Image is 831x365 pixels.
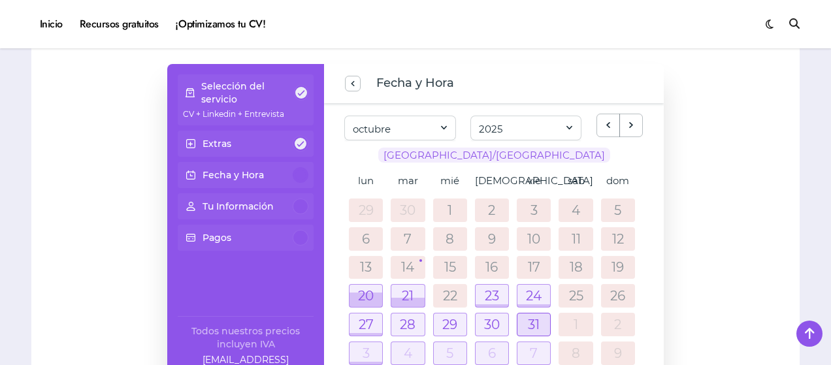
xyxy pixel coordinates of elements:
[401,261,414,274] a: 14 de octubre de 2025
[527,168,541,193] a: viernes
[606,168,629,193] a: domingo
[448,204,452,217] a: 1 de octubre de 2025
[555,281,596,310] td: 25 de octubre de 2025
[443,289,457,302] a: 22 de octubre de 2025
[610,289,625,302] a: 26 de octubre de 2025
[597,225,639,253] td: 12 de octubre de 2025
[568,168,585,193] a: sábado
[201,80,294,106] p: Selección del servicio
[376,74,454,93] span: Fecha y Hora
[31,7,71,42] a: Inicio
[572,232,581,246] a: 11 de octubre de 2025
[167,7,274,42] a: ¡Optimizamos tu CV!
[471,196,513,225] td: 2 de octubre de 2025
[429,253,471,282] td: 15 de octubre de 2025
[614,347,622,360] a: 9 de noviembre de 2025
[555,196,596,225] td: 4 de octubre de 2025
[513,225,555,253] td: 10 de octubre de 2025
[429,196,471,225] td: 1 de octubre de 2025
[471,310,513,339] td: 30 de octubre de 2025
[358,168,374,193] a: lunes
[513,196,555,225] td: 3 de octubre de 2025
[614,318,621,331] a: 2 de noviembre de 2025
[387,196,429,225] td: 30 de septiembre de 2025
[387,281,429,310] td: 21 de octubre de 2025
[178,325,314,351] div: Todos nuestros precios incluyen IVA
[597,196,639,225] td: 5 de octubre de 2025
[485,261,498,274] a: 16 de octubre de 2025
[488,204,495,217] a: 2 de octubre de 2025
[614,204,621,217] a: 5 de octubre de 2025
[479,123,502,135] span: 2025
[513,253,555,282] td: 17 de octubre de 2025
[555,310,596,339] td: 1 de noviembre de 2025
[440,168,459,193] a: miércoles
[183,109,284,119] span: CV + Linkedin + Entrevista
[345,225,387,253] td: 6 de octubre de 2025
[471,281,513,310] td: 23 de octubre de 2025
[612,232,624,246] a: 12 de octubre de 2025
[378,148,610,163] span: [GEOGRAPHIC_DATA]/[GEOGRAPHIC_DATA]
[429,281,471,310] td: 22 de octubre de 2025
[619,114,643,137] button: next month
[569,289,583,302] a: 25 de octubre de 2025
[387,253,429,282] td: 14 de octubre de 2025
[572,347,580,360] a: 8 de noviembre de 2025
[528,261,540,274] a: 17 de octubre de 2025
[387,225,429,253] td: 7 de octubre de 2025
[429,310,471,339] td: 29 de octubre de 2025
[203,137,231,150] p: Extras
[203,168,264,182] p: Fecha y Hora
[513,310,555,339] td: 31 de octubre de 2025
[611,261,624,274] a: 19 de octubre de 2025
[471,225,513,253] td: 9 de octubre de 2025
[597,253,639,282] td: 19 de octubre de 2025
[398,168,418,193] a: martes
[530,204,538,217] a: 3 de octubre de 2025
[555,253,596,282] td: 18 de octubre de 2025
[596,114,620,137] button: previous month
[404,232,412,246] a: 7 de octubre de 2025
[471,253,513,282] td: 16 de octubre de 2025
[555,225,596,253] td: 11 de octubre de 2025
[572,204,580,217] a: 4 de octubre de 2025
[574,318,578,331] a: 1 de noviembre de 2025
[488,232,496,246] a: 9 de octubre de 2025
[360,261,372,274] a: 13 de octubre de 2025
[345,76,361,91] button: previous step
[446,232,454,246] a: 8 de octubre de 2025
[362,232,370,246] a: 6 de octubre de 2025
[475,168,593,193] a: jueves
[429,225,471,253] td: 8 de octubre de 2025
[444,261,456,274] a: 15 de octubre de 2025
[345,253,387,282] td: 13 de octubre de 2025
[345,281,387,310] td: 20 de octubre de 2025
[597,310,639,339] td: 2 de noviembre de 2025
[353,123,391,135] span: octubre
[597,281,639,310] td: 26 de octubre de 2025
[359,204,374,217] a: 29 de septiembre de 2025
[203,200,274,213] p: Tu Información
[345,196,387,225] td: 29 de septiembre de 2025
[400,204,415,217] a: 30 de septiembre de 2025
[203,231,231,244] p: Pagos
[513,281,555,310] td: 24 de octubre de 2025
[387,310,429,339] td: 28 de octubre de 2025
[570,261,583,274] a: 18 de octubre de 2025
[71,7,167,42] a: Recursos gratuitos
[527,232,540,246] a: 10 de octubre de 2025
[345,310,387,339] td: 27 de octubre de 2025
